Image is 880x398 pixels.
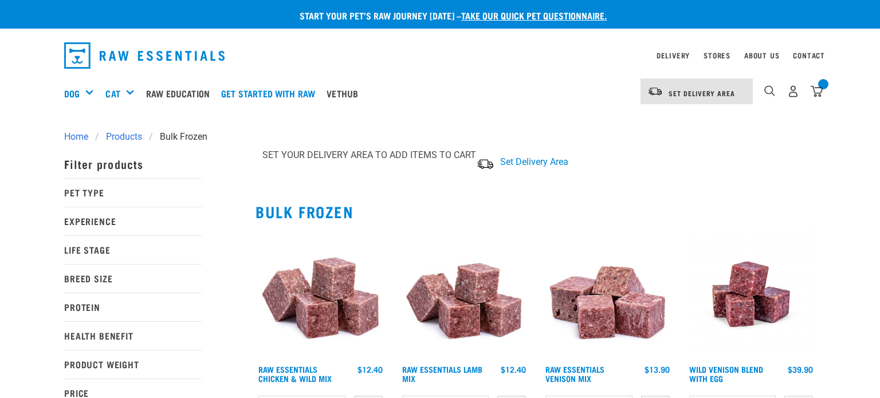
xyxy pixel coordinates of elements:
div: $12.40 [357,365,383,374]
img: van-moving.png [647,86,663,97]
a: Raw Essentials Chicken & Wild Mix [258,367,332,380]
a: Raw Essentials Venison Mix [545,367,604,380]
img: ?1041 RE Lamb Mix 01 [399,229,529,359]
p: Protein [64,293,202,321]
a: Raw Education [143,70,218,116]
span: Home [64,130,88,144]
p: Health Benefit [64,321,202,350]
span: Set Delivery Area [500,156,568,167]
a: Contact [793,53,825,57]
p: SET YOUR DELIVERY AREA TO ADD ITEMS TO CART [262,148,476,162]
p: Life Stage [64,235,202,264]
div: $13.90 [645,365,670,374]
div: $12.40 [501,365,526,374]
img: Pile Of Cubed Chicken Wild Meat Mix [256,229,386,359]
a: About Us [744,53,779,57]
img: home-icon-1@2x.png [764,85,775,96]
img: home-icon@2x.png [811,85,823,97]
a: take our quick pet questionnaire. [461,13,607,18]
a: Wild Venison Blend with Egg [689,367,763,380]
nav: breadcrumbs [64,130,816,144]
a: Vethub [324,70,367,116]
p: Pet Type [64,178,202,207]
img: 1113 RE Venison Mix 01 [543,229,673,359]
span: Set Delivery Area [669,91,735,95]
p: Product Weight [64,350,202,379]
a: Products [99,130,149,144]
nav: dropdown navigation [55,38,825,73]
a: Dog [64,86,80,100]
a: Raw Essentials Lamb Mix [402,367,482,380]
p: Breed Size [64,264,202,293]
img: Venison Egg 1616 [686,229,816,359]
a: Get started with Raw [218,70,324,116]
h2: Bulk Frozen [256,203,816,220]
p: Filter products [64,149,202,178]
img: user.png [787,85,799,97]
a: Home [64,130,95,144]
p: Experience [64,207,202,235]
div: $39.90 [788,365,813,374]
a: Delivery [657,53,690,57]
img: van-moving.png [476,158,494,170]
img: Raw Essentials Logo [64,42,225,69]
a: Stores [704,53,730,57]
a: Cat [105,86,120,100]
span: Products [106,130,142,144]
